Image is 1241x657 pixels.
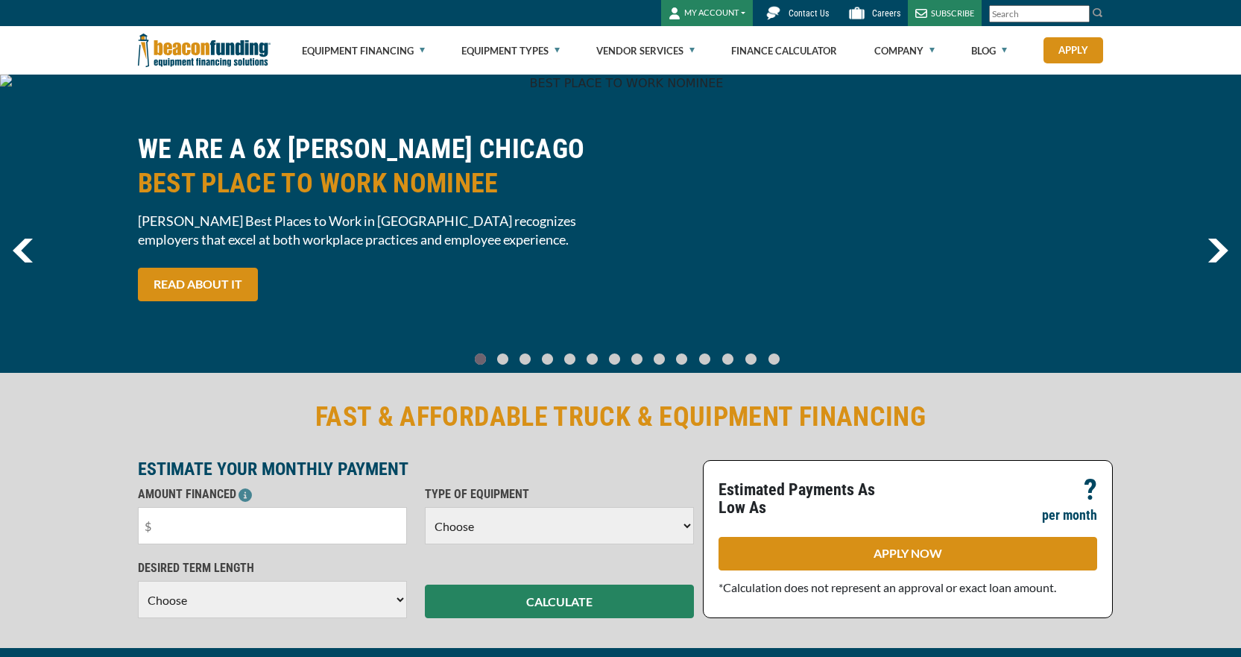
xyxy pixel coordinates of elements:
[606,353,624,365] a: Go To Slide 6
[596,27,695,75] a: Vendor Services
[1092,7,1104,19] img: Search
[584,353,601,365] a: Go To Slide 5
[872,8,900,19] span: Careers
[1207,239,1228,263] img: Right Navigator
[13,239,33,263] a: previous
[138,400,1104,434] h2: FAST & AFFORDABLE TRUCK & EQUIPMENT FINANCING
[425,585,694,618] button: CALCULATE
[138,268,258,301] a: READ ABOUT IT
[138,26,271,75] img: Beacon Funding Corporation logo
[1074,8,1086,20] a: Clear search text
[719,353,737,365] a: Go To Slide 11
[765,353,783,365] a: Go To Slide 13
[138,559,407,577] p: DESIRED TERM LENGTH
[138,132,612,201] h2: WE ARE A 6X [PERSON_NAME] CHICAGO
[874,27,935,75] a: Company
[731,27,837,75] a: Finance Calculator
[517,353,534,365] a: Go To Slide 2
[1084,481,1097,499] p: ?
[1042,506,1097,524] p: per month
[138,507,407,544] input: $
[138,460,694,478] p: ESTIMATE YOUR MONTHLY PAYMENT
[138,485,407,503] p: AMOUNT FINANCED
[561,353,579,365] a: Go To Slide 4
[789,8,829,19] span: Contact Us
[13,239,33,263] img: Left Navigator
[425,485,694,503] p: TYPE OF EQUIPMENT
[472,353,490,365] a: Go To Slide 0
[719,580,1056,594] span: *Calculation does not represent an approval or exact loan amount.
[494,353,512,365] a: Go To Slide 1
[673,353,691,365] a: Go To Slide 9
[138,166,612,201] span: BEST PLACE TO WORK NOMINEE
[302,27,425,75] a: Equipment Financing
[742,353,760,365] a: Go To Slide 12
[719,481,899,517] p: Estimated Payments As Low As
[539,353,557,365] a: Go To Slide 3
[138,212,612,249] span: [PERSON_NAME] Best Places to Work in [GEOGRAPHIC_DATA] recognizes employers that excel at both wo...
[719,537,1097,570] a: APPLY NOW
[1207,239,1228,263] a: next
[989,5,1090,22] input: Search
[461,27,560,75] a: Equipment Types
[1043,37,1103,63] a: Apply
[695,353,714,365] a: Go To Slide 10
[651,353,669,365] a: Go To Slide 8
[628,353,646,365] a: Go To Slide 7
[971,27,1007,75] a: Blog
